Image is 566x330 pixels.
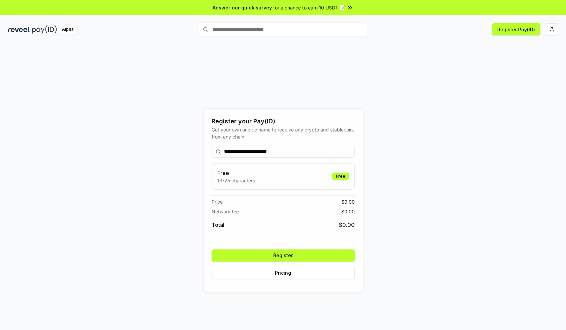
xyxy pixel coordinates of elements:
div: Register your Pay(ID) [212,117,355,126]
img: pay_id [32,25,57,34]
span: $ 0.00 [341,208,355,215]
span: Network fee [212,208,239,215]
div: Free [332,173,349,180]
span: for a chance to earn 10 USDT 📝 [273,4,345,11]
button: Register Pay(ID) [492,23,540,35]
span: Price [212,198,223,205]
button: Pricing [212,267,355,279]
h3: Free [217,169,255,177]
span: $ 0.00 [339,221,355,229]
button: Register [212,249,355,262]
p: 13-25 characters [217,177,255,184]
img: reveel_dark [8,25,31,34]
div: Alpha [58,25,77,34]
span: Answer our quick survey [213,4,272,11]
span: $ 0.00 [341,198,355,205]
div: Get your own unique name to receive any crypto and stablecoin, from any chain [212,126,355,140]
span: Total [212,221,224,229]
